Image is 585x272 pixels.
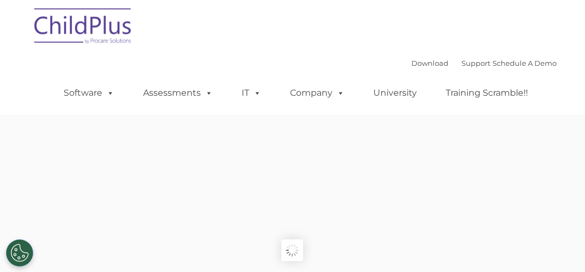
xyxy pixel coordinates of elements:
a: Assessments [132,82,224,104]
font: | [411,59,557,67]
a: Software [53,82,125,104]
a: Support [461,59,490,67]
a: University [362,82,428,104]
a: Schedule A Demo [492,59,557,67]
a: Company [279,82,355,104]
a: IT [231,82,272,104]
img: ChildPlus by Procare Solutions [29,1,138,55]
a: Training Scramble!! [435,82,539,104]
a: Download [411,59,448,67]
button: Cookies Settings [6,239,33,267]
